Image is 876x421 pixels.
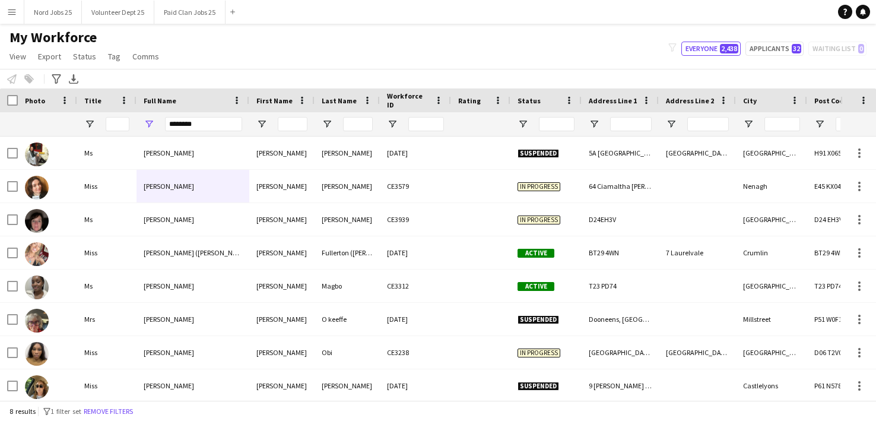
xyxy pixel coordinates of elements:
[582,303,659,335] div: Dooneens, [GEOGRAPHIC_DATA], [GEOGRAPHIC_DATA], [GEOGRAPHIC_DATA]
[814,96,848,105] span: Post Code
[380,137,451,169] div: [DATE]
[589,96,637,105] span: Address Line 1
[315,170,380,202] div: [PERSON_NAME]
[144,315,194,324] span: [PERSON_NAME]
[380,236,451,269] div: [DATE]
[518,119,528,129] button: Open Filter Menu
[25,242,49,266] img: Michelle Fullerton (Laverty on ID)
[144,148,194,157] span: [PERSON_NAME]
[518,349,560,357] span: In progress
[249,203,315,236] div: [PERSON_NAME]
[82,1,154,24] button: Volunteer Dept 25
[103,49,125,64] a: Tag
[322,96,357,105] span: Last Name
[77,336,137,369] div: Miss
[582,236,659,269] div: BT29 4WN
[5,49,31,64] a: View
[9,51,26,62] span: View
[764,117,800,131] input: City Filter Input
[659,236,736,269] div: 7 Laurelvale
[165,117,242,131] input: Full Name Filter Input
[278,117,307,131] input: First Name Filter Input
[736,336,807,369] div: [GEOGRAPHIC_DATA]
[25,375,49,399] img: Michelle Ronayne
[77,270,137,302] div: Ms
[380,303,451,335] div: [DATE]
[610,117,652,131] input: Address Line 1 Filter Input
[836,117,871,131] input: Post Code Filter Input
[380,336,451,369] div: CE3238
[387,119,398,129] button: Open Filter Menu
[736,303,807,335] div: Millstreet
[25,176,49,200] img: Michelle Clifford
[687,117,729,131] input: Address Line 2 Filter Input
[25,342,49,366] img: Michelle Obi
[315,369,380,402] div: [PERSON_NAME]
[108,51,120,62] span: Tag
[518,182,560,191] span: In progress
[25,209,49,233] img: Michelle Curran
[128,49,164,64] a: Comms
[73,51,96,62] span: Status
[84,119,95,129] button: Open Filter Menu
[315,236,380,269] div: Fullerton ([PERSON_NAME] on ID)
[25,143,49,166] img: Michelle Clarke
[666,119,677,129] button: Open Filter Menu
[66,72,81,86] app-action-btn: Export XLSX
[33,49,66,64] a: Export
[77,236,137,269] div: Miss
[343,117,373,131] input: Last Name Filter Input
[25,276,49,299] img: Michelle Magbo
[315,203,380,236] div: [PERSON_NAME]
[38,51,61,62] span: Export
[144,119,154,129] button: Open Filter Menu
[582,369,659,402] div: 9 [PERSON_NAME] [PERSON_NAME]
[77,369,137,402] div: Miss
[681,42,741,56] button: Everyone2,438
[380,170,451,202] div: CE3579
[144,348,194,357] span: [PERSON_NAME]
[84,96,101,105] span: Title
[249,336,315,369] div: [PERSON_NAME]
[582,336,659,369] div: [GEOGRAPHIC_DATA]
[144,96,176,105] span: Full Name
[659,137,736,169] div: [GEOGRAPHIC_DATA]
[24,1,82,24] button: Nord Jobs 25
[144,182,194,191] span: [PERSON_NAME]
[582,170,659,202] div: 64 Ciamaltha [PERSON_NAME]
[589,119,599,129] button: Open Filter Menu
[77,170,137,202] div: Miss
[380,203,451,236] div: CE3939
[68,49,101,64] a: Status
[582,203,659,236] div: D24EH3V
[9,29,97,46] span: My Workforce
[256,96,293,105] span: First Name
[736,236,807,269] div: Crumlin
[25,96,45,105] span: Photo
[539,117,575,131] input: Status Filter Input
[144,281,194,290] span: [PERSON_NAME]
[814,119,825,129] button: Open Filter Menu
[582,270,659,302] div: T23 PD74
[50,407,81,416] span: 1 filter set
[144,215,194,224] span: [PERSON_NAME]
[518,282,554,291] span: Active
[518,249,554,258] span: Active
[380,369,451,402] div: [DATE]
[720,44,738,53] span: 2,438
[144,381,194,390] span: [PERSON_NAME]
[518,96,541,105] span: Status
[518,149,559,158] span: Suspended
[249,270,315,302] div: [PERSON_NAME]
[256,119,267,129] button: Open Filter Menu
[408,117,444,131] input: Workforce ID Filter Input
[736,369,807,402] div: Castlelyons
[249,369,315,402] div: [PERSON_NAME]
[736,270,807,302] div: [GEOGRAPHIC_DATA]
[743,96,757,105] span: City
[249,303,315,335] div: [PERSON_NAME]
[315,270,380,302] div: Magbo
[154,1,226,24] button: Paid Clan Jobs 25
[743,119,754,129] button: Open Filter Menu
[249,170,315,202] div: [PERSON_NAME]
